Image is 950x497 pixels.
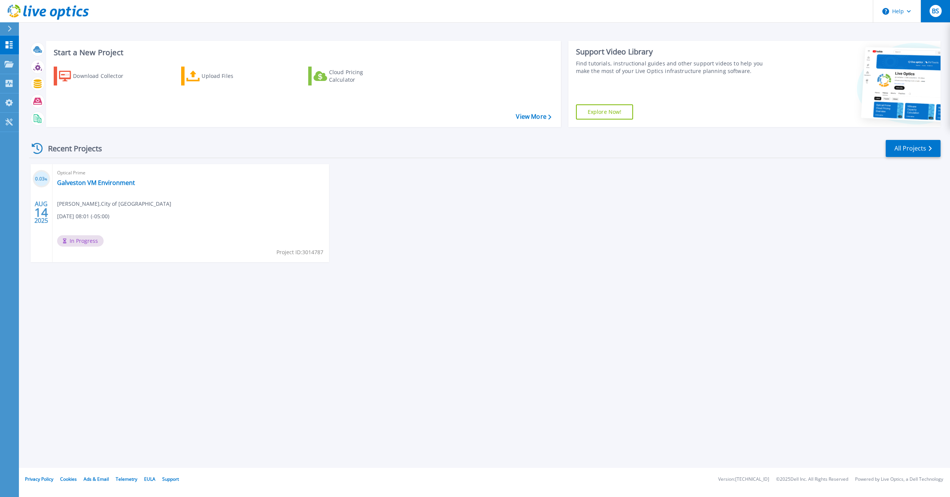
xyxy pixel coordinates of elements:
[54,67,138,85] a: Download Collector
[29,139,112,158] div: Recent Projects
[73,68,133,84] div: Download Collector
[60,476,77,482] a: Cookies
[276,248,323,256] span: Project ID: 3014787
[57,179,135,186] a: Galveston VM Environment
[84,476,109,482] a: Ads & Email
[33,175,50,183] h3: 0.03
[202,68,262,84] div: Upload Files
[162,476,179,482] a: Support
[34,209,48,216] span: 14
[576,104,633,120] a: Explore Now!
[57,200,171,208] span: [PERSON_NAME] , City of [GEOGRAPHIC_DATA]
[57,169,324,177] span: Optical Prime
[308,67,393,85] a: Cloud Pricing Calculator
[57,235,104,247] span: In Progress
[886,140,941,157] a: All Projects
[776,477,848,482] li: © 2025 Dell Inc. All Rights Reserved
[576,47,768,57] div: Support Video Library
[144,476,155,482] a: EULA
[116,476,137,482] a: Telemetry
[54,48,551,57] h3: Start a New Project
[181,67,265,85] a: Upload Files
[718,477,769,482] li: Version: [TECHNICAL_ID]
[25,476,53,482] a: Privacy Policy
[516,113,551,120] a: View More
[34,199,48,226] div: AUG 2025
[576,60,768,75] div: Find tutorials, instructional guides and other support videos to help you make the most of your L...
[57,212,109,221] span: [DATE] 08:01 (-05:00)
[329,68,390,84] div: Cloud Pricing Calculator
[855,477,943,482] li: Powered by Live Optics, a Dell Technology
[45,177,47,181] span: %
[932,8,939,14] span: BS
